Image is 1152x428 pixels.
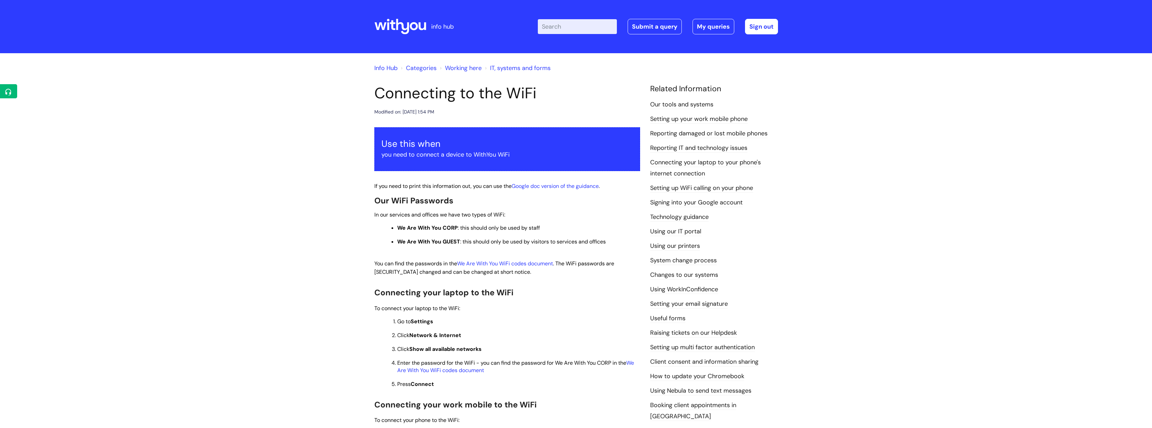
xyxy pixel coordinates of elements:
a: Using Nebula to send text messages [650,387,751,395]
a: Technology guidance [650,213,709,222]
a: Working here [445,64,482,72]
a: Signing into your Google account [650,198,743,207]
h4: Related Information [650,84,778,94]
a: Reporting IT and technology issues [650,144,747,153]
span: : this should only be used by staff [397,224,540,231]
span: To connect your laptop to the WiFi: [374,305,460,312]
li: IT, systems and forms [483,63,551,73]
strong: Network & Internet [409,332,461,339]
a: Setting up your work mobile phone [650,115,748,124]
a: Raising tickets on our Helpdesk [650,329,737,337]
a: Using our printers [650,242,700,251]
a: Using our IT portal [650,227,701,236]
span: Enter the password for the WiFi - you can find the password for We Are With You CORP in the [397,359,634,374]
a: IT, systems and forms [490,64,551,72]
li: Solution home [399,63,437,73]
a: We Are With You WiFi codes document [397,359,634,374]
a: Info Hub [374,64,398,72]
strong: We Are With You CORP [397,224,458,231]
span: : this should only be used by visitors to services and offices [397,238,606,245]
a: Reporting damaged or lost mobile phones [650,129,768,138]
span: Go to [397,318,433,325]
a: Using WorkInConfidence [650,285,718,294]
span: Click [397,345,482,353]
li: Working here [438,63,482,73]
a: Booking client appointments in [GEOGRAPHIC_DATA] [650,401,736,421]
a: Connecting your laptop to your phone's internet connection [650,158,761,178]
a: System change process [650,256,717,265]
p: info hub [431,21,454,32]
span: You can find the passwords in the . The WiFi passwords are [SECURITY_DATA] changed and can be cha... [374,260,614,275]
span: If you need to print this information out, you can use the . [374,183,600,190]
a: Our tools and systems [650,100,713,109]
span: Click [397,332,461,339]
a: Client consent and information sharing [650,358,758,366]
h1: Connecting to the WiFi [374,84,640,102]
a: Google doc version of the guidance [512,183,599,190]
a: Submit a query [628,19,682,34]
a: Useful forms [650,314,685,323]
a: Setting your email signature [650,300,728,308]
span: To connect your phone to the WiFi: [374,417,459,424]
span: In our services and offices we have two types of WiFi: [374,211,505,218]
div: | - [538,19,778,34]
a: Categories [406,64,437,72]
strong: Show all available networks [409,345,482,353]
span: Connecting your work mobile to the WiFi [374,399,537,410]
strong: Connect [411,381,434,388]
a: We Are With You WiFi codes document [457,260,553,267]
strong: We Are With You GUEST [397,238,460,245]
strong: Settings [411,318,433,325]
a: Setting up WiFi calling on your phone [650,184,753,193]
a: Changes to our systems [650,271,718,279]
a: Sign out [745,19,778,34]
span: Our WiFi Passwords [374,195,453,206]
a: Setting up multi factor authentication [650,343,755,352]
h3: Use this when [381,138,633,149]
span: Connecting your laptop to the WiFi [374,287,514,298]
input: Search [538,19,617,34]
div: Modified on: [DATE] 1:54 PM [374,108,434,116]
span: Press [397,381,434,388]
a: My queries [693,19,734,34]
p: you need to connect a device to WithYou WiFi [381,149,633,160]
a: How to update your Chromebook [650,372,744,381]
